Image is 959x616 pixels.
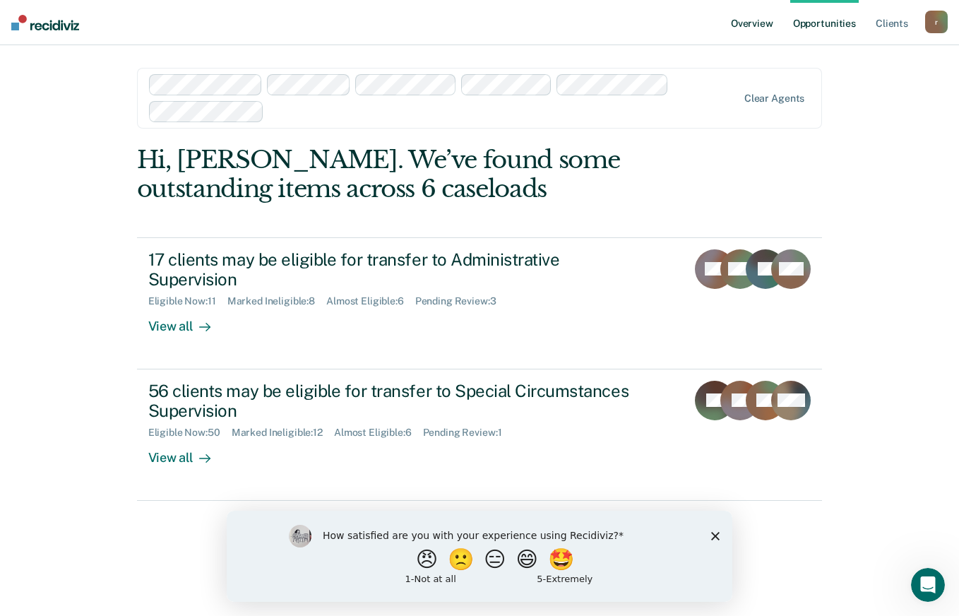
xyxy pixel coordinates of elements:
[232,427,334,439] div: Marked Ineligible : 12
[148,249,644,290] div: 17 clients may be eligible for transfer to Administrative Supervision
[137,146,685,203] div: Hi, [PERSON_NAME]. We’ve found some outstanding items across 6 caseloads
[227,295,326,307] div: Marked Ineligible : 8
[148,439,227,466] div: View all
[326,295,415,307] div: Almost Eligible : 6
[137,237,823,369] a: 17 clients may be eligible for transfer to Administrative SupervisionEligible Now:11Marked Inelig...
[148,295,227,307] div: Eligible Now : 11
[148,427,232,439] div: Eligible Now : 50
[11,15,79,30] img: Recidiviz
[744,93,804,105] div: Clear agents
[911,568,945,602] iframe: Intercom live chat
[423,427,513,439] div: Pending Review : 1
[334,427,423,439] div: Almost Eligible : 6
[137,369,823,501] a: 56 clients may be eligible for transfer to Special Circumstances SupervisionEligible Now:50Marked...
[227,511,732,602] iframe: Survey by Kim from Recidiviz
[925,11,948,33] button: r
[415,295,508,307] div: Pending Review : 3
[148,307,227,335] div: View all
[148,381,644,422] div: 56 clients may be eligible for transfer to Special Circumstances Supervision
